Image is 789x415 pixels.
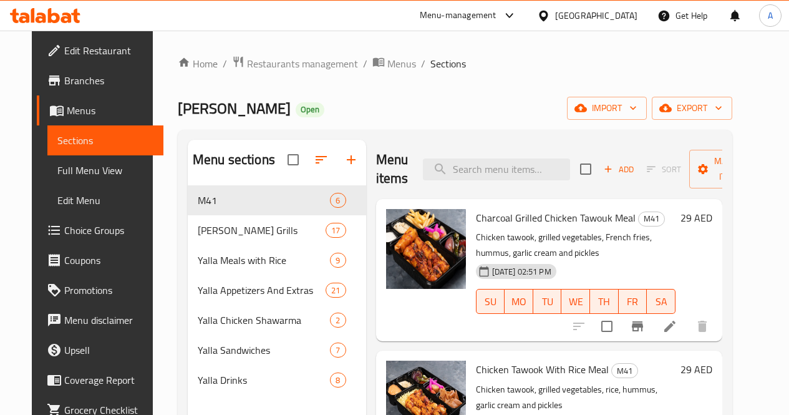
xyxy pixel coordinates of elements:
[188,305,366,335] div: Yalla Chicken Shawarma2
[331,195,345,207] span: 6
[306,145,336,175] span: Sort sections
[37,36,163,66] a: Edit Restaurant
[47,125,163,155] a: Sections
[687,311,717,341] button: delete
[326,223,346,238] div: items
[573,156,599,182] span: Select section
[611,363,638,378] div: M41
[247,56,358,71] span: Restaurants management
[198,223,326,238] span: [PERSON_NAME] Grills
[376,150,409,188] h2: Menu items
[699,154,763,185] span: Manage items
[330,313,346,328] div: items
[639,160,689,179] span: Select section first
[331,255,345,266] span: 9
[331,344,345,356] span: 7
[296,104,324,115] span: Open
[37,335,163,365] a: Upsell
[387,56,416,71] span: Menus
[64,253,153,268] span: Coupons
[47,155,163,185] a: Full Menu View
[198,283,326,298] span: Yalla Appetizers And Extras
[639,212,664,226] span: M41
[594,313,620,339] span: Select to update
[37,275,163,305] a: Promotions
[533,289,562,314] button: TU
[567,97,647,120] button: import
[421,56,425,71] li: /
[198,343,331,358] span: Yalla Sandwiches
[330,193,346,208] div: items
[188,180,366,400] nav: Menu sections
[64,343,153,358] span: Upsell
[555,9,637,22] div: [GEOGRAPHIC_DATA]
[57,163,153,178] span: Full Menu View
[57,193,153,208] span: Edit Menu
[652,293,670,311] span: SA
[476,360,609,379] span: Chicken Tawook With Rice Meal
[37,305,163,335] a: Menu disclaimer
[64,313,153,328] span: Menu disclaimer
[330,343,346,358] div: items
[64,43,153,58] span: Edit Restaurant
[680,209,712,227] h6: 29 AED
[538,293,557,311] span: TU
[619,289,647,314] button: FR
[510,293,528,311] span: MO
[622,311,652,341] button: Branch-specific-item
[336,145,366,175] button: Add section
[326,285,345,296] span: 21
[372,56,416,72] a: Menus
[198,313,331,328] div: Yalla Chicken Shawarma
[37,215,163,245] a: Choice Groups
[326,283,346,298] div: items
[638,212,665,227] div: M41
[64,223,153,238] span: Choice Groups
[561,289,590,314] button: WE
[188,185,366,215] div: M416
[487,266,556,278] span: [DATE] 02:51 PM
[363,56,367,71] li: /
[47,185,163,215] a: Edit Menu
[662,319,677,334] a: Edit menu item
[280,147,306,173] span: Select all sections
[624,293,642,311] span: FR
[386,209,466,289] img: Charcoal Grilled Chicken Tawouk Meal
[198,193,331,208] span: M41
[188,245,366,275] div: Yalla Meals with Rice9
[647,289,675,314] button: SA
[476,289,505,314] button: SU
[680,361,712,378] h6: 29 AED
[482,293,500,311] span: SU
[331,374,345,386] span: 8
[198,373,331,388] span: Yalla Drinks
[178,56,732,72] nav: breadcrumb
[326,225,345,237] span: 17
[178,94,291,122] span: [PERSON_NAME]
[64,283,153,298] span: Promotions
[331,315,345,326] span: 2
[57,133,153,148] span: Sections
[599,160,639,179] button: Add
[476,208,636,227] span: Charcoal Grilled Chicken Tawouk Meal
[188,215,366,245] div: [PERSON_NAME] Grills17
[602,162,636,177] span: Add
[178,56,218,71] a: Home
[476,230,675,261] p: Chicken tawook, grilled vegetables, French fries, hummus, garlic cream and pickles
[330,373,346,388] div: items
[223,56,227,71] li: /
[566,293,585,311] span: WE
[37,245,163,275] a: Coupons
[198,253,331,268] div: Yalla Meals with Rice
[423,159,570,180] input: search
[188,275,366,305] div: Yalla Appetizers And Extras21
[67,103,153,118] span: Menus
[662,100,722,116] span: export
[330,253,346,268] div: items
[652,97,732,120] button: export
[188,335,366,365] div: Yalla Sandwiches7
[577,100,637,116] span: import
[64,73,153,88] span: Branches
